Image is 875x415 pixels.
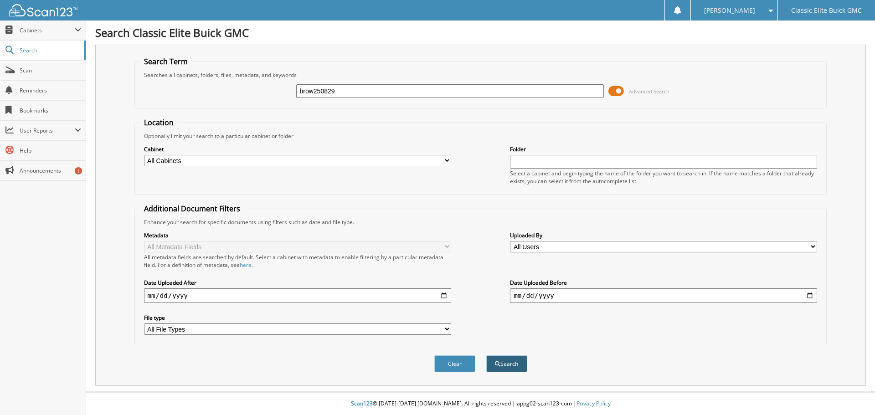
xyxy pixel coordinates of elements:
[86,393,875,415] div: © [DATE]-[DATE] [DOMAIN_NAME]. All rights reserved | appg02-scan123-com |
[144,288,451,303] input: start
[95,25,866,40] h1: Search Classic Elite Buick GMC
[139,118,178,128] legend: Location
[486,355,527,372] button: Search
[139,56,192,67] legend: Search Term
[791,8,862,13] span: Classic Elite Buick GMC
[144,314,451,322] label: File type
[510,288,817,303] input: end
[20,26,75,34] span: Cabinets
[20,87,81,94] span: Reminders
[629,88,669,95] span: Advanced Search
[704,8,755,13] span: [PERSON_NAME]
[20,46,80,54] span: Search
[576,400,611,407] a: Privacy Policy
[20,147,81,154] span: Help
[144,279,451,287] label: Date Uploaded After
[510,145,817,153] label: Folder
[20,107,81,114] span: Bookmarks
[144,231,451,239] label: Metadata
[510,169,817,185] div: Select a cabinet and begin typing the name of the folder you want to search in. If the name match...
[20,167,81,174] span: Announcements
[510,231,817,239] label: Uploaded By
[434,355,475,372] button: Clear
[510,279,817,287] label: Date Uploaded Before
[20,67,81,74] span: Scan
[351,400,373,407] span: Scan123
[20,127,75,134] span: User Reports
[139,204,245,214] legend: Additional Document Filters
[144,145,451,153] label: Cabinet
[144,253,451,269] div: All metadata fields are searched by default. Select a cabinet with metadata to enable filtering b...
[75,167,82,174] div: 1
[139,132,822,140] div: Optionally limit your search to a particular cabinet or folder
[9,4,77,16] img: scan123-logo-white.svg
[240,261,252,269] a: here
[139,71,822,79] div: Searches all cabinets, folders, files, metadata, and keywords
[139,218,822,226] div: Enhance your search for specific documents using filters such as date and file type.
